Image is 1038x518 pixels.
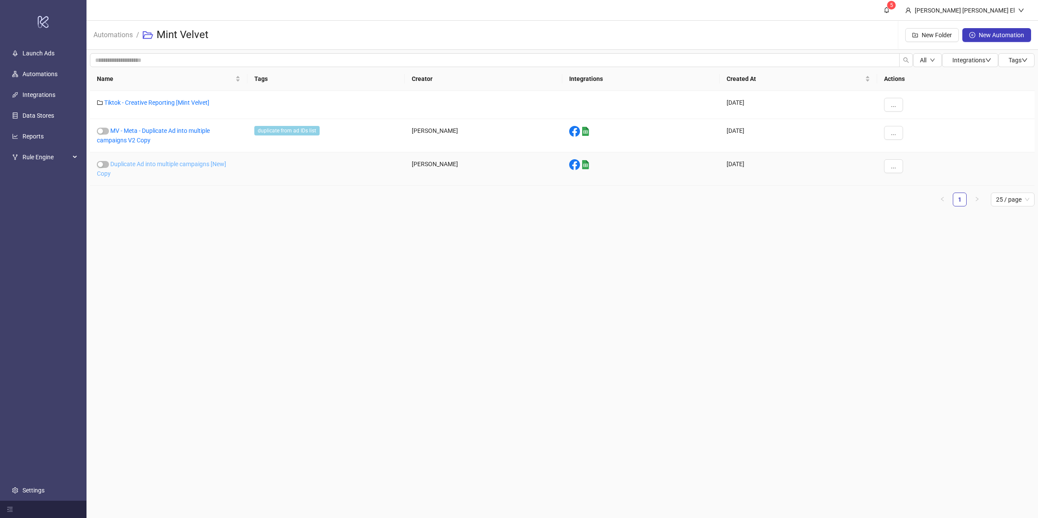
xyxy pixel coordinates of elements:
[979,32,1024,39] span: New Automation
[720,91,877,119] div: [DATE]
[884,7,890,13] span: bell
[905,28,959,42] button: New Folder
[22,50,54,57] a: Launch Ads
[940,196,945,202] span: left
[90,67,247,91] th: Name
[991,193,1035,206] div: Page Size
[720,152,877,186] div: [DATE]
[22,487,45,494] a: Settings
[22,71,58,77] a: Automations
[22,148,70,166] span: Rule Engine
[92,29,135,39] a: Automations
[143,30,153,40] span: folder-open
[97,161,226,177] a: Duplicate Ad into multiple campaigns [New] Copy
[996,193,1029,206] span: 25 / page
[911,6,1018,15] div: [PERSON_NAME] [PERSON_NAME] El
[1018,7,1024,13] span: down
[22,133,44,140] a: Reports
[962,28,1031,42] button: New Automation
[405,152,562,186] div: [PERSON_NAME]
[157,28,208,42] h3: Mint Velvet
[720,67,877,91] th: Created At
[884,98,903,112] button: ...
[953,193,967,206] li: 1
[998,53,1035,67] button: Tagsdown
[969,32,975,38] span: plus-circle
[247,67,405,91] th: Tags
[920,57,926,64] span: All
[952,57,991,64] span: Integrations
[985,57,991,63] span: down
[136,21,139,49] li: /
[922,32,952,39] span: New Folder
[974,196,980,202] span: right
[1009,57,1028,64] span: Tags
[891,163,896,170] span: ...
[912,32,918,38] span: folder-add
[891,129,896,136] span: ...
[884,159,903,173] button: ...
[942,53,998,67] button: Integrationsdown
[887,1,896,10] sup: 5
[913,53,942,67] button: Alldown
[890,2,893,8] span: 5
[970,193,984,206] button: right
[953,193,966,206] a: 1
[930,58,935,63] span: down
[884,126,903,140] button: ...
[970,193,984,206] li: Next Page
[720,119,877,152] div: [DATE]
[562,67,720,91] th: Integrations
[97,127,210,144] a: MV - Meta - Duplicate Ad into multiple campaigns V2 Copy
[405,119,562,152] div: [PERSON_NAME]
[877,67,1035,91] th: Actions
[254,126,320,135] span: duplicate from ad IDs list
[97,100,103,106] span: folder
[104,99,209,106] a: Tiktok - Creative Reporting [Mint Velvet]
[97,74,234,84] span: Name
[7,506,13,512] span: menu-fold
[12,154,18,160] span: fork
[935,193,949,206] button: left
[903,57,909,63] span: search
[22,112,54,119] a: Data Stores
[22,91,55,98] a: Integrations
[405,67,562,91] th: Creator
[935,193,949,206] li: Previous Page
[1022,57,1028,63] span: down
[727,74,863,84] span: Created At
[891,101,896,108] span: ...
[905,7,911,13] span: user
